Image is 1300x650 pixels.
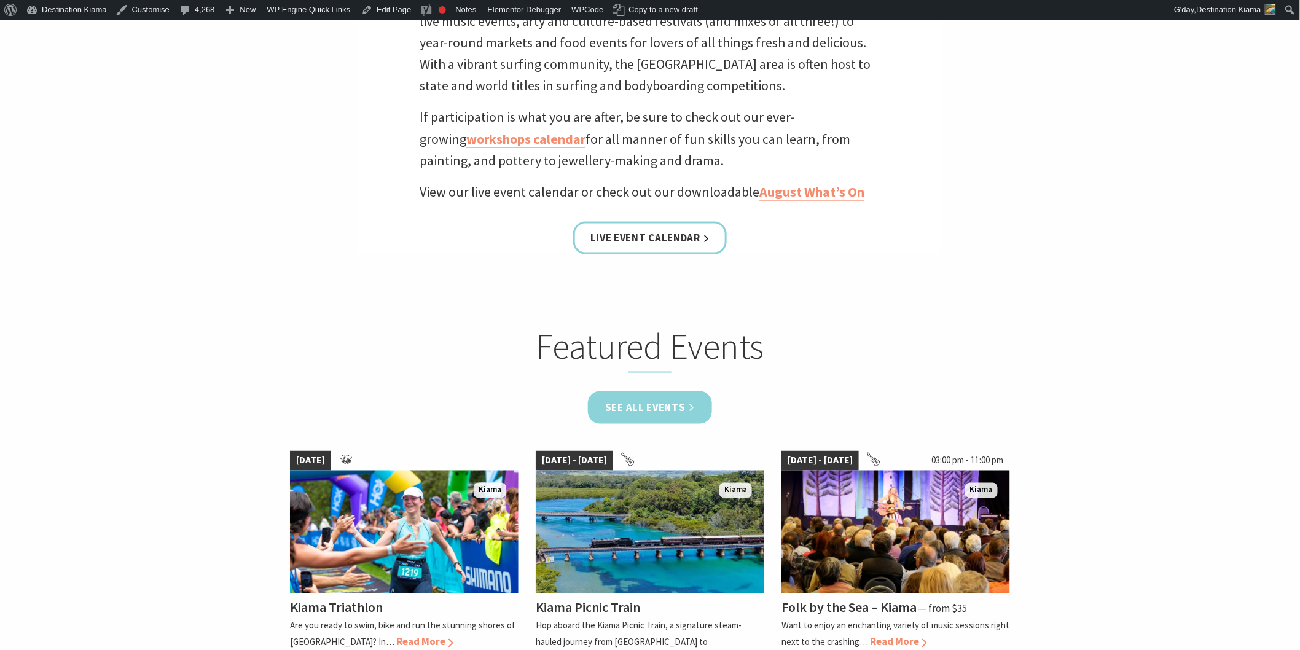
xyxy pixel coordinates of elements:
span: Read More [870,635,927,649]
div: Focus keyphrase not set [439,6,446,14]
span: Kiama [474,483,506,498]
h2: Featured Events [409,325,891,373]
h4: Kiama Picnic Train [536,599,640,616]
p: If participation is what you are after, be sure to check out our ever-growing for all manner of f... [420,106,880,171]
a: August What’s On [759,183,864,201]
img: kiamatriathlon [290,471,519,593]
span: Kiama [719,483,752,498]
span: Kiama [965,483,998,498]
img: Folk by the Sea - Showground Pavilion [781,471,1010,593]
span: ⁠— from $35 [918,602,968,616]
img: Untitled-design-1-150x150.jpg [1265,4,1276,15]
a: See all Events [588,391,712,424]
h4: Folk by the Sea – Kiama [781,599,917,616]
span: Read More [396,635,453,649]
span: [DATE] - [DATE] [781,451,859,471]
img: Kiama Picnic Train [536,471,764,593]
span: Destination Kiama [1197,5,1262,14]
h4: Kiama Triathlon [290,599,383,616]
p: Are you ready to swim, bike and run the stunning shores of [GEOGRAPHIC_DATA]? In… [290,620,515,648]
p: Want to enjoy an enchanting variety of music sessions right next to the crashing… [781,620,1010,648]
p: View our live event calendar or check out our downloadable [420,181,880,203]
span: [DATE] - [DATE] [536,451,613,471]
a: Live Event Calendar [573,222,727,254]
span: 03:00 pm - 11:00 pm [926,451,1010,471]
span: [DATE] [290,451,331,471]
a: workshops calendar [466,130,585,148]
